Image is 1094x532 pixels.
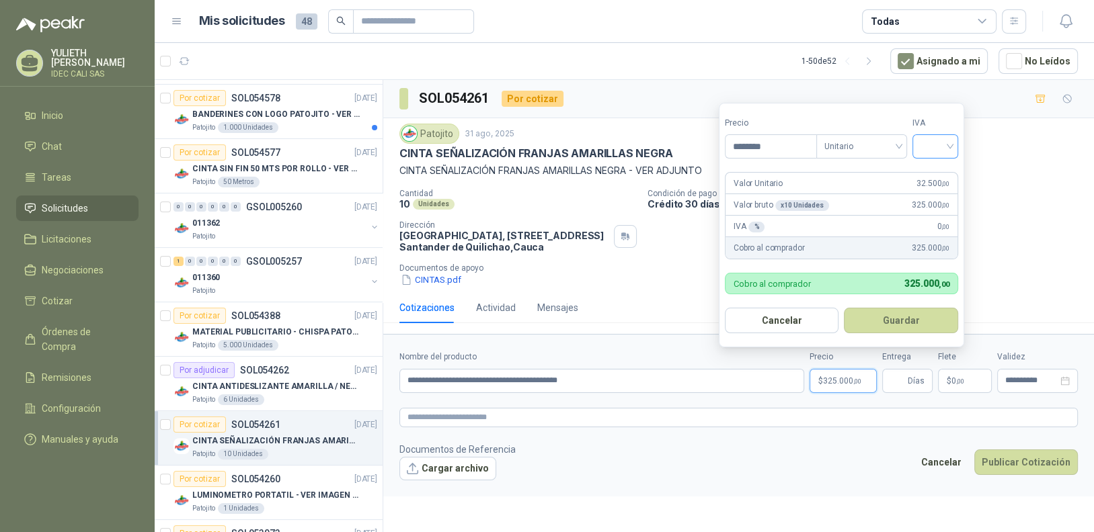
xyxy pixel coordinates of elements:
span: Unitario [824,136,899,157]
span: Chat [42,139,62,154]
p: GSOL005257 [246,257,302,266]
img: Company Logo [173,220,190,236]
p: [DATE] [354,418,377,431]
span: Negociaciones [42,263,104,277]
p: Patojito [192,177,215,187]
p: $325.000,00 [810,369,877,393]
span: 0 [951,377,964,385]
p: Valor bruto [734,199,829,212]
div: 0 [219,202,229,212]
span: ,00 [853,378,861,385]
p: Patojito [192,449,215,459]
p: SOL054388 [231,311,280,320]
span: Tareas [42,170,71,185]
span: Manuales y ayuda [42,432,118,447]
label: IVA [912,117,958,130]
div: 0 [185,257,195,266]
a: Chat [16,134,139,159]
a: Solicitudes [16,195,139,221]
button: Cargar archivo [399,457,496,481]
p: [DATE] [354,310,377,322]
button: Cancelar [914,449,969,475]
label: Validez [997,351,1078,363]
p: IVA [734,220,765,233]
div: 6 Unidades [218,394,264,405]
span: ,00 [941,245,949,252]
span: ,00 [941,223,949,230]
span: Solicitudes [42,201,88,216]
img: Company Logo [173,112,190,128]
div: Por cotizar [173,416,226,433]
span: 32.500 [916,177,949,190]
p: SOL054578 [231,93,280,103]
p: SOL054260 [231,474,280,484]
a: Por cotizarSOL054388[DATE] Company LogoMATERIAL PUBLICITARIO - CHISPA PATOJITO VER ADJUNTOPatojit... [155,302,383,357]
p: CINTA SEÑALIZACIÓN FRANJAS AMARILLAS NEGRA [399,146,672,161]
span: ,00 [939,280,949,289]
div: 0 [219,257,229,266]
div: % [748,222,765,232]
p: Patojito [192,503,215,514]
div: Por cotizar [173,471,226,487]
img: Company Logo [173,166,190,182]
p: 011362 [192,217,220,230]
p: [DATE] [354,255,377,268]
span: 0 [937,220,949,233]
button: No Leídos [999,48,1078,74]
p: YULIETH [PERSON_NAME] [51,48,139,67]
span: Licitaciones [42,232,91,247]
p: [GEOGRAPHIC_DATA], [STREET_ADDRESS] Santander de Quilichao , Cauca [399,230,609,253]
p: [DATE] [354,473,377,486]
p: LUMINOMETRO PORTATIL - VER IMAGEN ADJUNTA [192,489,360,502]
img: Logo peakr [16,16,85,32]
p: CINTA SIN FIN 50 MTS POR ROLLO - VER DOC ADJUNTO [192,163,360,175]
span: ,00 [941,202,949,209]
div: Cotizaciones [399,300,455,315]
p: 10 [399,198,410,210]
div: Todas [871,14,899,29]
div: Patojito [399,124,459,144]
div: 0 [208,257,218,266]
div: Por cotizar [173,90,226,106]
div: 5.000 Unidades [218,340,278,351]
p: Documentos de Referencia [399,442,516,457]
p: Documentos de apoyo [399,263,1089,273]
p: IDEC CALI SAS [51,70,139,78]
img: Company Logo [402,126,417,141]
a: Manuales y ayuda [16,427,139,452]
img: Company Logo [173,492,190,508]
div: Actividad [476,300,516,315]
p: Cantidad [399,189,637,198]
p: CINTA SEÑALIZACIÓN FRANJAS AMARILLAS NEGRA [192,435,360,447]
div: 1 [173,257,184,266]
span: Inicio [42,108,63,123]
p: Patojito [192,122,215,133]
p: Cobro al comprador [734,279,811,288]
div: 0 [173,202,184,212]
span: Remisiones [42,370,91,385]
p: 011360 [192,271,220,284]
span: Configuración [42,401,101,416]
p: Patojito [192,340,215,351]
p: Patojito [192,285,215,296]
span: 325.000 [904,278,949,289]
span: Órdenes de Compra [42,324,126,354]
a: Por cotizarSOL054260[DATE] Company LogoLUMINOMETRO PORTATIL - VER IMAGEN ADJUNTAPatojito1 Unidades [155,465,383,520]
div: Por cotizar [173,144,226,161]
p: [DATE] [354,201,377,214]
div: 1.000 Unidades [218,122,278,133]
button: Asignado a mi [890,48,988,74]
a: Órdenes de Compra [16,319,139,359]
p: Patojito [192,231,215,242]
label: Entrega [882,351,933,363]
span: 325.000 [912,242,949,255]
a: Licitaciones [16,226,139,252]
label: Precio [810,351,877,363]
img: Company Logo [173,329,190,345]
button: Publicar Cotización [974,449,1078,475]
a: Configuración [16,396,139,421]
div: 1 - 50 de 52 [802,50,880,72]
label: Flete [938,351,992,363]
a: Por cotizarSOL054261[DATE] Company LogoCINTA SEÑALIZACIÓN FRANJAS AMARILLAS NEGRAPatojito10 Unidades [155,411,383,465]
p: SOL054577 [231,148,280,157]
